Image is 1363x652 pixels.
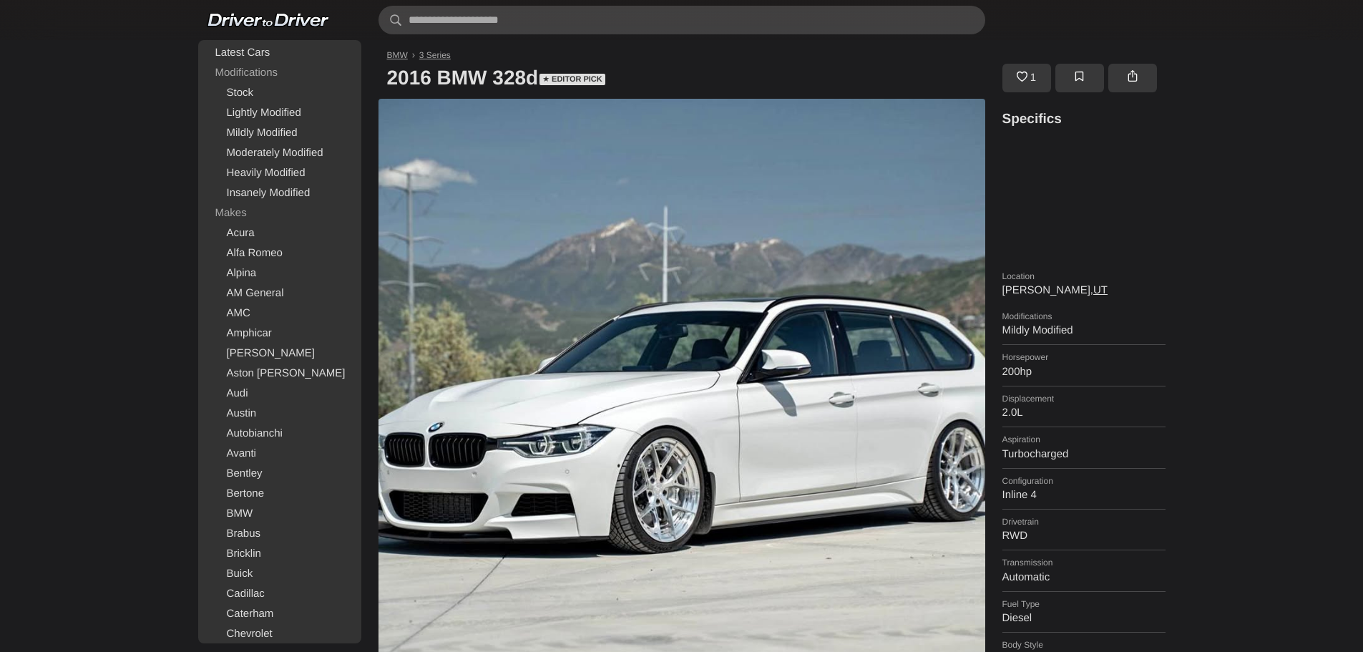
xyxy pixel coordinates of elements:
[201,584,358,604] a: Cadillac
[201,344,358,364] a: [PERSON_NAME]
[378,57,994,99] h1: 2016 BMW 328d
[419,50,451,60] a: 3 Series
[201,624,358,644] a: Chevrolet
[201,63,358,83] div: Modifications
[201,504,358,524] a: BMW
[201,303,358,323] a: AMC
[201,404,358,424] a: Austin
[539,74,605,85] span: ★ Editor Pick
[378,50,1166,60] nav: Breadcrumb
[201,83,358,103] a: Stock
[201,283,358,303] a: AM General
[201,103,358,123] a: Lightly Modified
[1002,489,1166,502] dd: Inline 4
[201,544,358,564] a: Bricklin
[1002,640,1166,650] dt: Body Style
[201,183,358,203] a: Insanely Modified
[1002,284,1166,297] dd: [PERSON_NAME],
[201,223,358,243] a: Acura
[1002,110,1166,130] h3: Specifics
[1002,271,1166,281] dt: Location
[1002,394,1166,404] dt: Displacement
[201,484,358,504] a: Bertone
[1002,352,1166,362] dt: Horsepower
[201,143,358,163] a: Moderately Modified
[201,424,358,444] a: Autobianchi
[201,263,358,283] a: Alpina
[1002,476,1166,486] dt: Configuration
[1002,311,1166,321] dt: Modifications
[201,323,358,344] a: Amphicar
[1002,517,1166,527] dt: Drivetrain
[201,464,358,484] a: Bentley
[201,604,358,624] a: Caterham
[201,524,358,544] a: Brabus
[1002,530,1166,542] dd: RWD
[1002,366,1166,379] dd: 200hp
[201,43,358,63] a: Latest Cars
[387,50,408,60] a: BMW
[1002,407,1166,419] dd: 2.0L
[201,203,358,223] div: Makes
[1002,64,1051,92] a: 1
[1002,434,1166,444] dt: Aspiration
[201,384,358,404] a: Audi
[1002,612,1166,625] dd: Diesel
[201,564,358,584] a: Buick
[201,364,358,384] a: Aston [PERSON_NAME]
[1093,284,1108,296] a: UT
[201,444,358,464] a: Avanti
[201,123,358,143] a: Mildly Modified
[201,243,358,263] a: Alfa Romeo
[1002,571,1166,584] dd: Automatic
[1002,558,1166,568] dt: Transmission
[201,163,358,183] a: Heavily Modified
[1002,599,1166,609] dt: Fuel Type
[1002,324,1166,337] dd: Mildly Modified
[1002,448,1166,461] dd: Turbocharged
